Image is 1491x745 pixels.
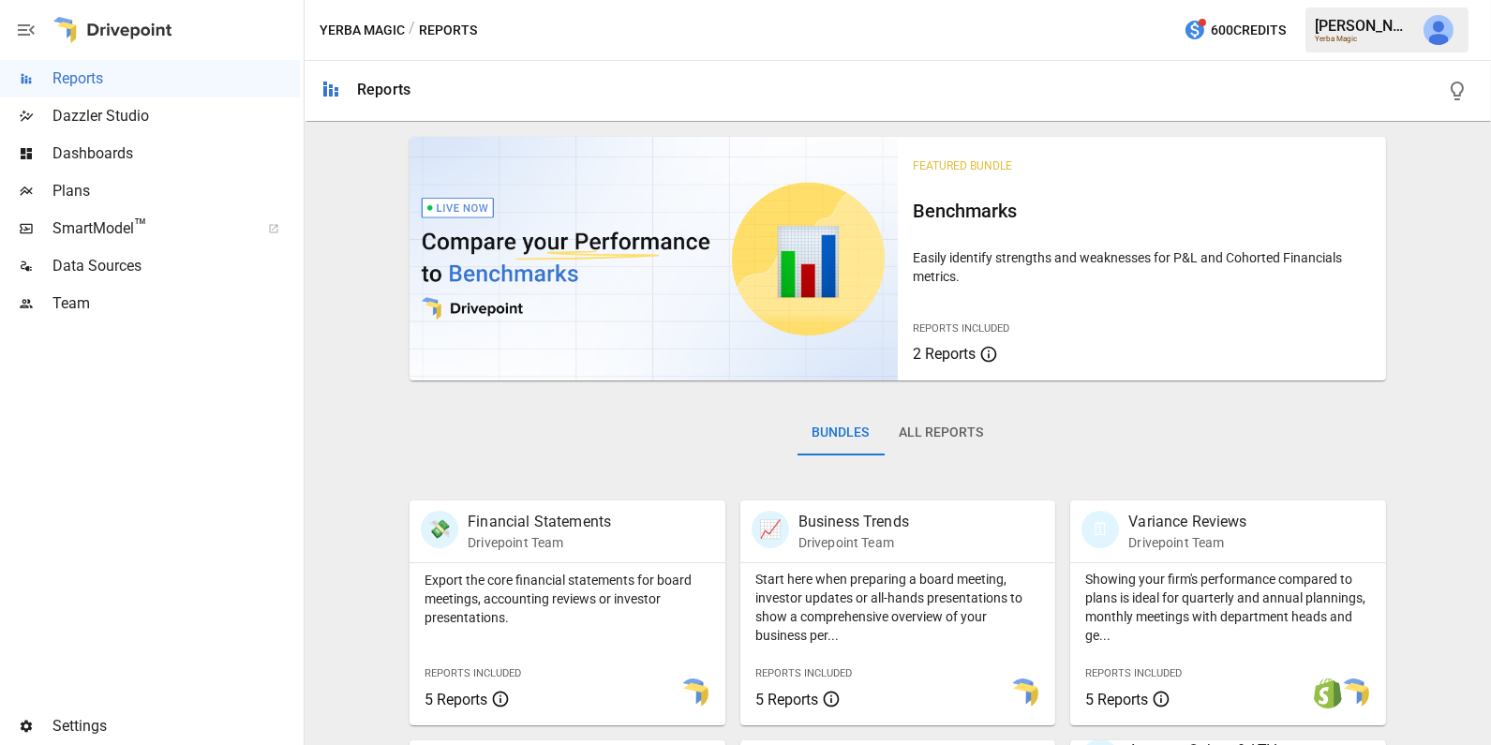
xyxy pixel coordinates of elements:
[52,255,300,277] span: Data Sources
[421,511,458,548] div: 💸
[52,292,300,315] span: Team
[913,322,1009,335] span: Reports Included
[752,511,789,548] div: 📈
[1339,678,1369,708] img: smart model
[1313,678,1343,708] img: shopify
[52,67,300,90] span: Reports
[1008,678,1038,708] img: smart model
[798,410,885,455] button: Bundles
[913,159,1012,172] span: Featured Bundle
[798,533,909,552] p: Drivepoint Team
[52,180,300,202] span: Plans
[52,715,300,738] span: Settings
[1085,667,1182,679] span: Reports Included
[755,570,1041,645] p: Start here when preparing a board meeting, investor updates or all-hands presentations to show a ...
[913,196,1371,226] h6: Benchmarks
[1081,511,1119,548] div: 🗓
[52,142,300,165] span: Dashboards
[410,137,898,380] img: video thumbnail
[357,81,410,98] div: Reports
[425,691,487,708] span: 5 Reports
[134,215,147,238] span: ™
[678,678,708,708] img: smart model
[425,667,521,679] span: Reports Included
[468,511,611,533] p: Financial Statements
[755,691,818,708] span: 5 Reports
[1128,511,1246,533] p: Variance Reviews
[913,248,1371,286] p: Easily identify strengths and weaknesses for P&L and Cohorted Financials metrics.
[468,533,611,552] p: Drivepoint Team
[1085,691,1148,708] span: 5 Reports
[1176,13,1293,48] button: 600Credits
[798,511,909,533] p: Business Trends
[425,571,710,627] p: Export the core financial statements for board meetings, accounting reviews or investor presentat...
[885,410,999,455] button: All Reports
[1315,35,1412,43] div: Yerba Magic
[1424,15,1454,45] img: Julie Wilton
[755,667,852,679] span: Reports Included
[409,19,415,42] div: /
[1211,19,1286,42] span: 600 Credits
[1085,570,1371,645] p: Showing your firm's performance compared to plans is ideal for quarterly and annual plannings, mo...
[1412,4,1465,56] button: Julie Wilton
[913,345,976,363] span: 2 Reports
[320,19,405,42] button: Yerba Magic
[1128,533,1246,552] p: Drivepoint Team
[1315,17,1412,35] div: [PERSON_NAME]
[52,217,247,240] span: SmartModel
[52,105,300,127] span: Dazzler Studio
